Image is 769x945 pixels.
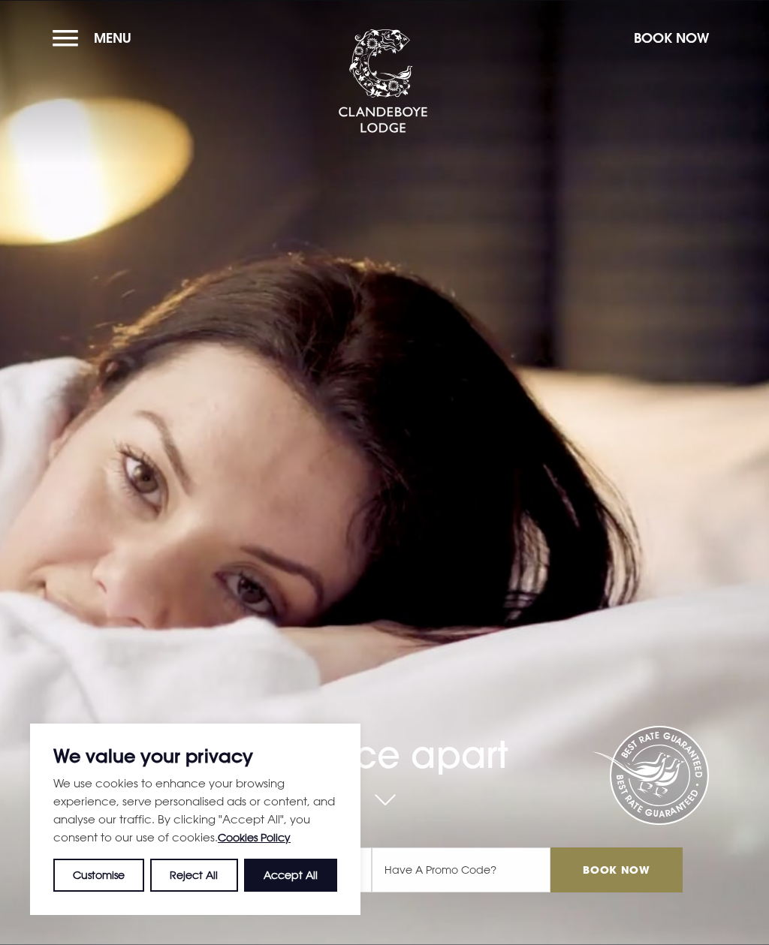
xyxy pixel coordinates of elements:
button: Book Now [626,22,716,54]
p: We use cookies to enhance your browsing experience, serve personalised ads or content, and analys... [53,774,337,847]
input: Book Now [550,847,683,892]
input: Have A Promo Code? [372,847,550,892]
a: Cookies Policy [218,831,291,844]
div: We value your privacy [30,724,360,915]
button: Menu [53,22,139,54]
button: Reject All [150,859,237,892]
img: Clandeboye Lodge [338,29,428,134]
button: Accept All [244,859,337,892]
p: We value your privacy [53,747,337,765]
button: Customise [53,859,144,892]
span: Menu [94,29,131,47]
h1: A place apart [86,677,683,777]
